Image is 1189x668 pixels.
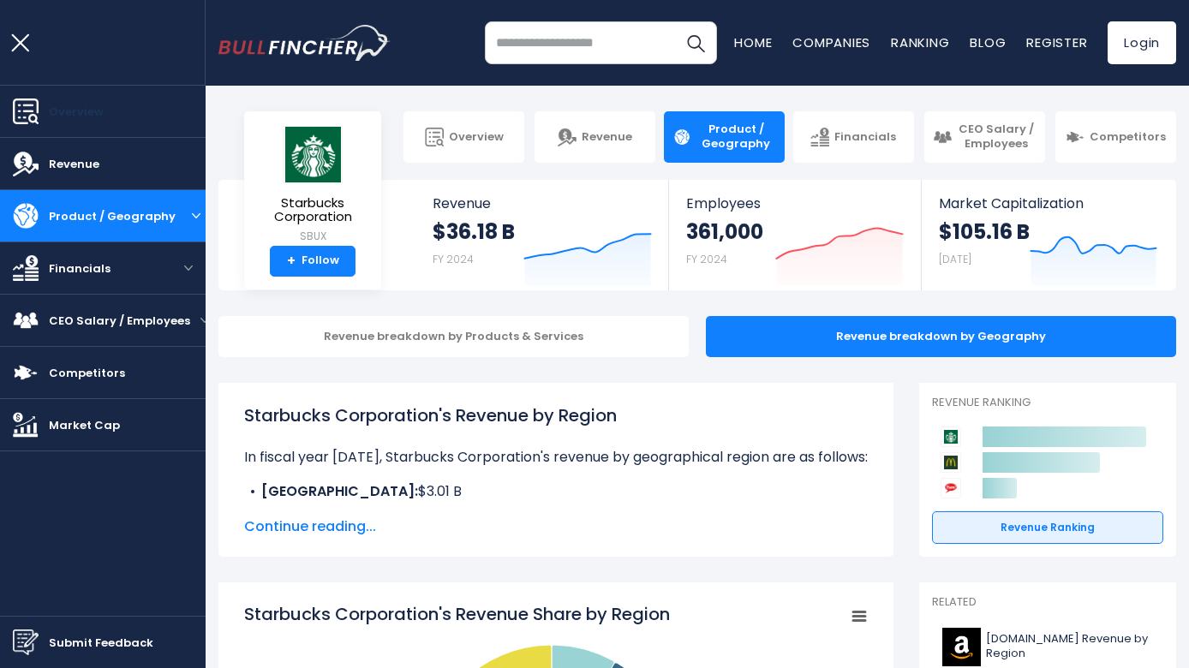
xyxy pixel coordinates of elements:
a: CEO Salary / Employees [924,111,1045,163]
div: Revenue breakdown by Products & Services [218,316,689,357]
span: Market Capitalization [939,195,1157,212]
li: $3.01 B [244,481,868,502]
button: open menu [200,316,209,325]
a: Starbucks Corporation SBUX [257,125,368,246]
a: Login [1108,21,1176,64]
span: Competitors [1090,130,1166,145]
tspan: Starbucks Corporation's Revenue Share by Region [244,602,670,626]
a: Ranking [891,33,949,51]
span: Financials [834,130,896,145]
button: open menu [171,264,206,272]
p: Related [932,595,1163,610]
a: Home [734,33,772,51]
span: Competitors [49,364,125,382]
a: Blog [970,33,1006,51]
span: Financials [49,259,111,277]
span: Revenue [582,130,632,145]
small: [DATE] [939,252,971,266]
span: Revenue [433,195,652,212]
img: Yum! Brands competitors logo [941,478,961,498]
span: Overview [49,103,104,121]
small: SBUX [258,229,367,244]
img: bullfincher logo [218,25,391,62]
span: Starbucks Corporation [258,196,367,224]
a: Product / Geography [664,111,785,163]
span: Continue reading... [244,516,868,537]
span: Submit Feedback [49,634,153,652]
a: Financials [793,111,914,163]
span: Overview [449,130,504,145]
small: FY 2024 [433,252,474,266]
span: Product / Geography [696,122,776,152]
a: Market Capitalization $105.16 B [DATE] [922,180,1174,290]
span: [DOMAIN_NAME] Revenue by Region [986,632,1153,661]
a: Companies [792,33,870,51]
span: Revenue [49,155,99,173]
img: McDonald's Corporation competitors logo [941,452,961,473]
a: Register [1026,33,1087,51]
a: Revenue [535,111,655,163]
li: $6.46 B [244,502,868,522]
a: Employees 361,000 FY 2024 [669,180,921,290]
strong: + [287,253,296,269]
a: Go to homepage [218,25,391,62]
small: FY 2024 [686,252,727,266]
span: CEO Salary / Employees [49,312,190,330]
p: Revenue Ranking [932,396,1163,410]
p: In fiscal year [DATE], Starbucks Corporation's revenue by geographical region are as follows: [244,447,868,468]
span: Market Cap [49,416,120,434]
a: Revenue $36.18 B FY 2024 [415,180,669,290]
b: International Segment: [261,502,422,522]
strong: 361,000 [686,218,763,245]
img: Starbucks Corporation competitors logo [941,426,961,447]
button: Search [674,21,717,64]
span: Product / Geography [49,207,176,225]
span: CEO Salary / Employees [957,122,1037,152]
img: AMZN logo [942,628,981,666]
h1: Starbucks Corporation's Revenue by Region [244,403,868,428]
a: Competitors [1055,111,1176,163]
strong: $105.16 B [939,218,1030,245]
a: Revenue Ranking [932,511,1163,544]
a: Overview [403,111,524,163]
b: [GEOGRAPHIC_DATA]: [261,481,418,501]
a: +Follow [270,246,356,277]
span: Employees [686,195,904,212]
div: Revenue breakdown by Geography [706,316,1176,357]
strong: $36.18 B [433,218,515,245]
button: open menu [186,212,206,220]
